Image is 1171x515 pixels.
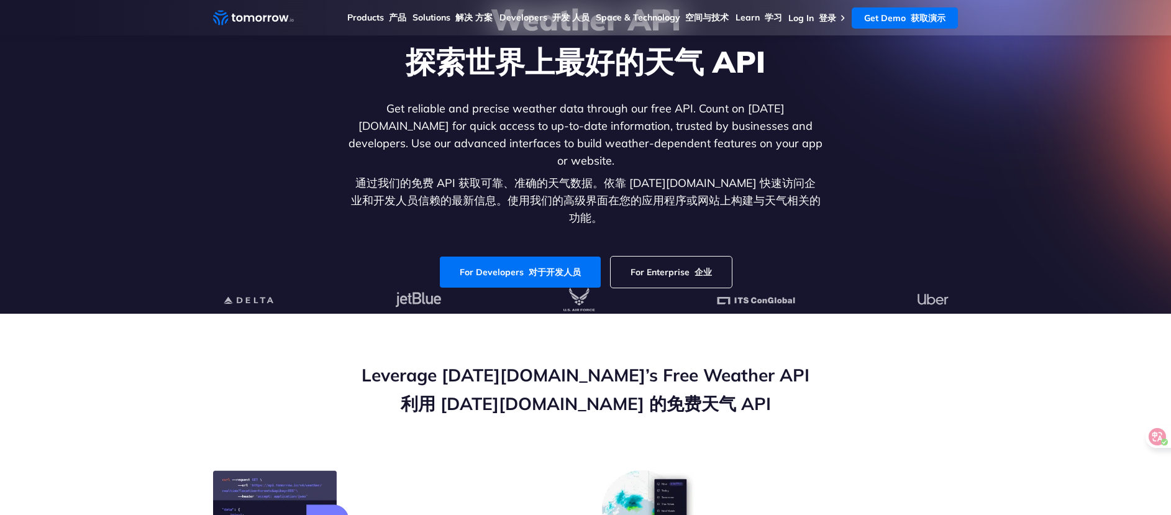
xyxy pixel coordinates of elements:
a: For Developers 对于开发人员 [440,257,601,288]
a: Log In 登录 [788,12,836,24]
font: 空间与技术 [685,12,729,23]
a: Home link [213,9,294,27]
a: Learn 学习 [736,12,782,24]
h2: Leverage [DATE][DOMAIN_NAME]’s Free Weather API [213,363,959,421]
font: 获取演示 [911,12,945,24]
font: 解决 方案 [455,12,493,23]
p: Get reliable and precise weather data through our free API. Count on [DATE][DOMAIN_NAME] for quic... [346,100,826,232]
font: 对于开发人员 [529,267,581,278]
font: 学习 [765,12,782,23]
a: Get Demo 获取演示 [852,7,958,29]
a: Solutions 解决 方案 [412,12,493,24]
font: 企业 [695,267,712,278]
font: 登录 [819,12,836,24]
font: 利用 [DATE][DOMAIN_NAME] 的免费天气 API [401,393,771,414]
font: 开发 人员 [552,12,590,23]
a: Space & Technology 空间与技术 [596,12,729,24]
a: Developers 开发 人员 [499,12,590,24]
font: 探索世界上最好的天气 API [406,43,765,80]
font: 产品 [389,12,406,23]
a: For Enterprise 企业 [611,257,732,288]
a: Products 产品 [347,12,406,24]
font: 通过我们的免费 API 获取可靠、准确的天气数据。依靠 [DATE][DOMAIN_NAME] 快速访问企业和开发人员信赖的最新信息。使用我们的高级界面在您的应用程序或网站上构建与天气相关的功能。 [351,176,821,225]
